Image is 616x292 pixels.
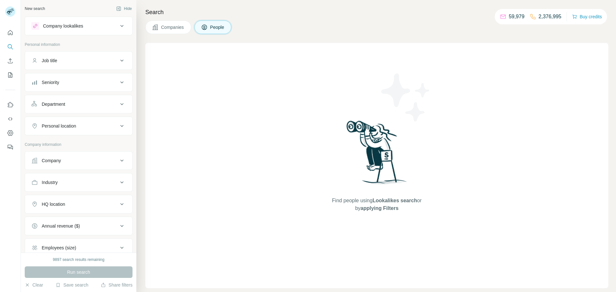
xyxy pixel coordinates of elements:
[42,201,65,207] div: HQ location
[5,41,15,53] button: Search
[25,175,132,190] button: Industry
[25,96,132,112] button: Department
[25,75,132,90] button: Seniority
[25,42,133,47] p: Personal information
[42,157,61,164] div: Company
[53,257,105,263] div: 9897 search results remaining
[5,127,15,139] button: Dashboard
[325,197,428,212] span: Find people using or by
[25,196,132,212] button: HQ location
[42,223,80,229] div: Annual revenue ($)
[572,12,602,21] button: Buy credits
[25,218,132,234] button: Annual revenue ($)
[56,282,88,288] button: Save search
[5,113,15,125] button: Use Surfe API
[5,27,15,38] button: Quick start
[42,57,57,64] div: Job title
[161,24,184,30] span: Companies
[361,205,398,211] span: applying Filters
[25,153,132,168] button: Company
[344,119,410,190] img: Surfe Illustration - Woman searching with binoculars
[5,141,15,153] button: Feedback
[112,4,136,13] button: Hide
[539,13,561,21] p: 2,376,995
[25,240,132,255] button: Employees (size)
[43,23,83,29] div: Company lookalikes
[25,18,132,34] button: Company lookalikes
[42,101,65,107] div: Department
[25,142,133,147] p: Company information
[509,13,525,21] p: 59,979
[5,99,15,111] button: Use Surfe on LinkedIn
[5,55,15,67] button: Enrich CSV
[25,118,132,134] button: Personal location
[101,282,133,288] button: Share filters
[210,24,225,30] span: People
[5,69,15,81] button: My lists
[372,198,417,203] span: Lookalikes search
[377,69,435,126] img: Surfe Illustration - Stars
[25,282,43,288] button: Clear
[42,123,76,129] div: Personal location
[42,179,58,186] div: Industry
[145,8,608,17] h4: Search
[25,53,132,68] button: Job title
[25,6,45,12] div: New search
[42,245,76,251] div: Employees (size)
[42,79,59,86] div: Seniority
